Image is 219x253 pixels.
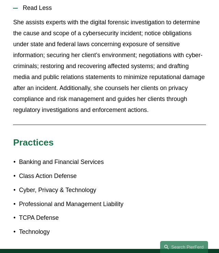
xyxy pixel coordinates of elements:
span: Practices [13,137,53,148]
p: Technology [19,226,206,237]
p: She assists experts with the digital forensic investigation to determine the cause and scope of a... [13,17,206,115]
p: Cyber, Privacy & Technology [19,185,206,195]
a: Search this site [160,241,208,253]
p: TCPA Defense [19,212,206,223]
p: Professional and Management Liability [19,199,206,210]
p: Class Action Defense [19,170,206,181]
p: Banking and Financial Services [19,156,206,167]
span: Read Less [18,4,206,12]
div: Read Less [13,17,206,121]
